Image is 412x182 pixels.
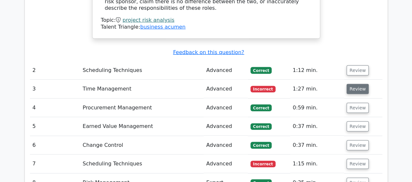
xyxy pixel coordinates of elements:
span: Incorrect [250,161,276,167]
td: Earned Value Management [80,117,204,136]
td: Advanced [204,155,248,173]
span: Correct [250,67,272,74]
button: Review [347,84,369,94]
td: Change Control [80,136,204,155]
td: Scheduling Techniques [80,61,204,80]
td: Advanced [204,80,248,98]
td: Time Management [80,80,204,98]
td: 6 [30,136,80,155]
button: Review [347,65,369,76]
div: Topic: [101,17,311,24]
td: 5 [30,117,80,136]
span: Correct [250,123,272,130]
td: 1:27 min. [290,80,344,98]
td: 0:59 min. [290,99,344,117]
span: Incorrect [250,86,276,92]
td: 1:12 min. [290,61,344,80]
td: 0:37 min. [290,117,344,136]
td: 3 [30,80,80,98]
td: Advanced [204,99,248,117]
button: Review [347,121,369,132]
td: Procurement Management [80,99,204,117]
td: 7 [30,155,80,173]
button: Review [347,159,369,169]
td: Advanced [204,117,248,136]
a: Feedback on this question? [173,49,244,55]
td: Advanced [204,136,248,155]
td: 4 [30,99,80,117]
button: Review [347,140,369,150]
td: 1:15 min. [290,155,344,173]
td: Scheduling Techniques [80,155,204,173]
div: Talent Triangle: [101,17,311,31]
span: Correct [250,105,272,111]
td: Advanced [204,61,248,80]
a: project risk analysis [122,17,174,23]
button: Review [347,103,369,113]
a: business acumen [140,24,185,30]
span: Correct [250,142,272,148]
td: 0:37 min. [290,136,344,155]
td: 2 [30,61,80,80]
